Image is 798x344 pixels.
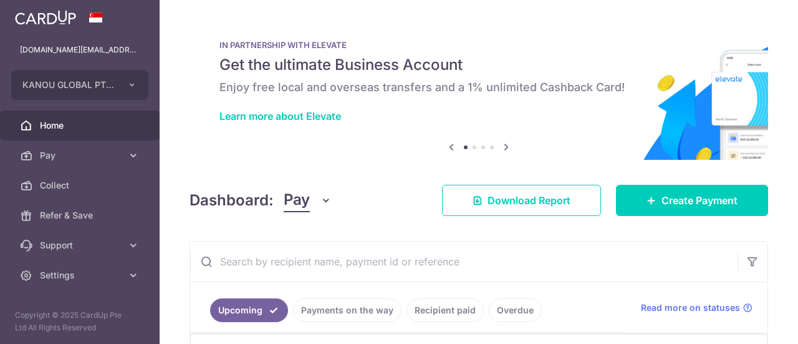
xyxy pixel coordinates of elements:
a: Create Payment [616,185,768,216]
span: Refer & Save [40,209,122,222]
button: KANOU GLOBAL PTE. LTD. [11,70,148,100]
a: Read more on statuses [641,302,752,314]
span: Settings [40,269,122,282]
span: Download Report [488,193,570,208]
p: [DOMAIN_NAME][EMAIL_ADDRESS][DOMAIN_NAME] [20,44,140,56]
a: Recipient paid [406,298,484,322]
a: Upcoming [210,298,288,322]
iframe: 打开一个小组件，您可以在其中找到更多信息 [721,307,786,338]
span: Collect [40,179,122,192]
a: Payments on the way [293,298,401,322]
span: Home [40,119,122,132]
button: Pay [284,189,332,212]
span: Create Payment [661,193,738,208]
h5: Get the ultimate Business Account [219,55,738,75]
span: KANOU GLOBAL PTE. LTD. [22,79,115,91]
p: IN PARTNERSHIP WITH ELEVATE [219,40,738,50]
span: Support [40,239,122,252]
span: Pay [40,149,122,162]
h6: Enjoy free local and overseas transfers and a 1% unlimited Cashback Card! [219,80,738,95]
input: Search by recipient name, payment id or reference [190,242,738,282]
img: Renovation banner [190,20,768,160]
img: CardUp [15,10,76,25]
span: Pay [284,189,310,212]
span: Read more on statuses [641,302,740,314]
a: Download Report [442,185,601,216]
a: Overdue [489,298,542,322]
h4: Dashboard: [190,189,274,212]
a: Learn more about Elevate [219,110,341,122]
